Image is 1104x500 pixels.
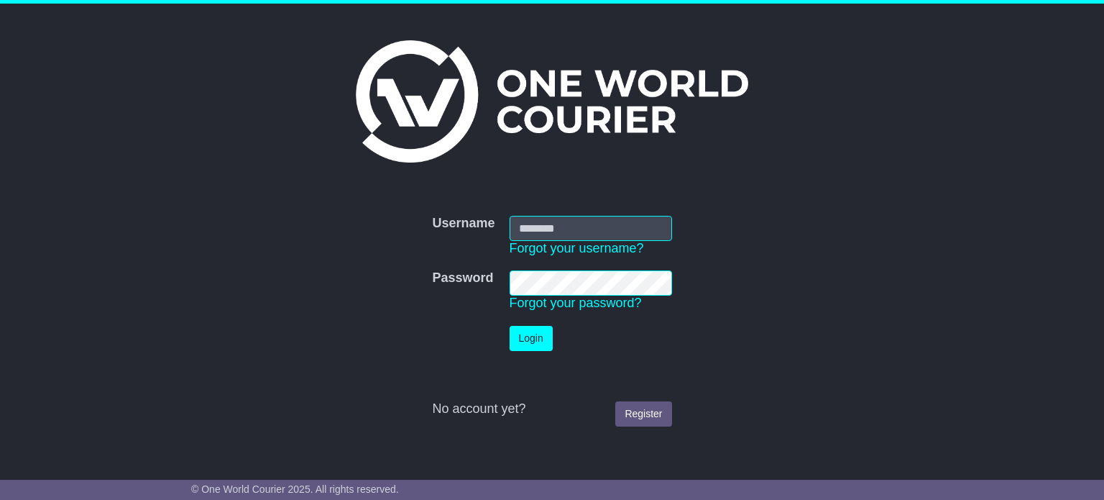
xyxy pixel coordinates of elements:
[615,401,671,427] a: Register
[432,216,494,232] label: Username
[510,241,644,255] a: Forgot your username?
[510,326,553,351] button: Login
[356,40,748,163] img: One World
[432,271,493,286] label: Password
[510,296,642,310] a: Forgot your password?
[191,483,399,495] span: © One World Courier 2025. All rights reserved.
[432,401,671,417] div: No account yet?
